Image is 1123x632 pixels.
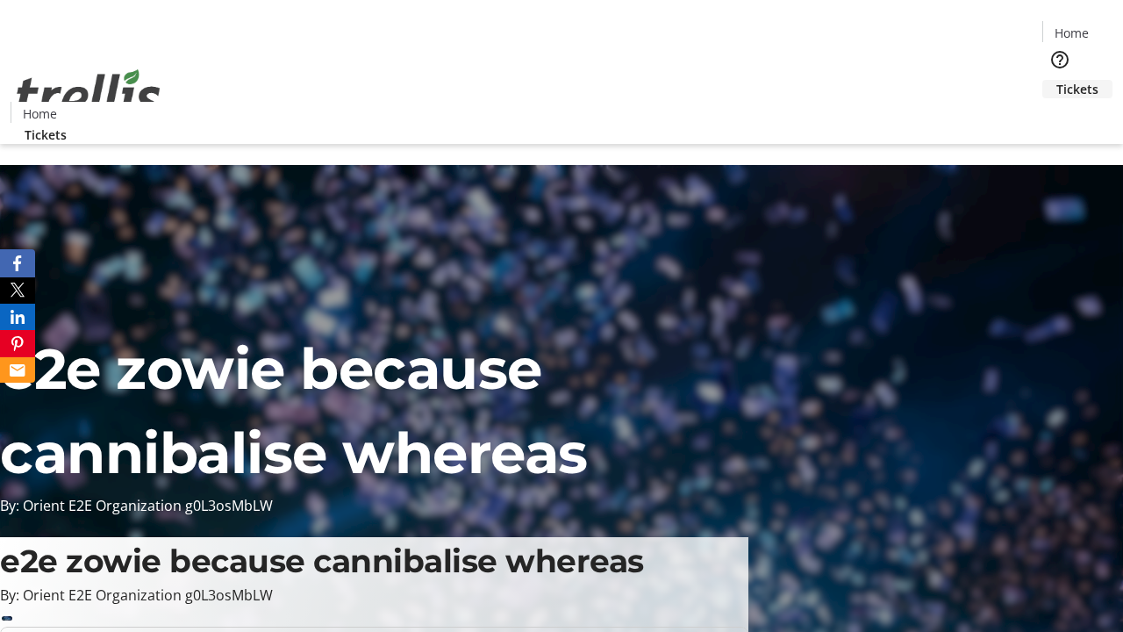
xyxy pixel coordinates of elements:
button: Cart [1042,98,1077,133]
span: Home [23,104,57,123]
span: Tickets [25,126,67,144]
a: Tickets [1042,80,1112,98]
a: Home [1043,24,1099,42]
button: Help [1042,42,1077,77]
a: Home [11,104,68,123]
span: Tickets [1056,80,1098,98]
img: Orient E2E Organization g0L3osMbLW's Logo [11,50,167,138]
a: Tickets [11,126,81,144]
span: Home [1055,24,1089,42]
